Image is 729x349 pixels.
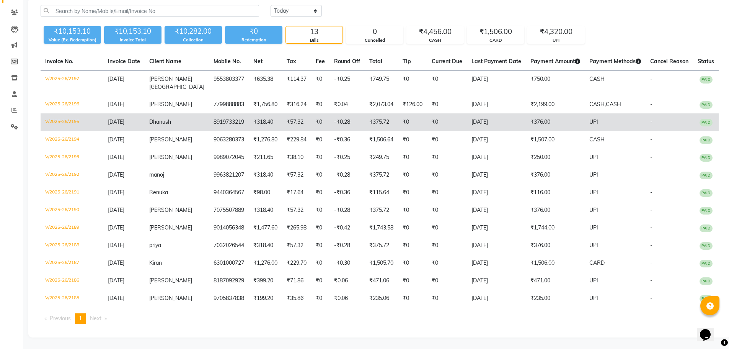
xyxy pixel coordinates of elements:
[329,202,365,219] td: -₹0.28
[149,206,192,213] span: [PERSON_NAME]
[41,166,103,184] td: V/2025-26/2192
[282,290,311,307] td: ₹35.86
[209,149,249,166] td: 9989072045
[346,26,403,37] div: 0
[467,237,526,254] td: [DATE]
[209,184,249,202] td: 9440364567
[311,96,329,113] td: ₹0
[365,184,398,202] td: ₹115.64
[149,259,162,266] span: Kiran
[700,136,713,144] span: PAID
[365,149,398,166] td: ₹249.75
[249,131,282,149] td: ₹1,276.80
[41,131,103,149] td: V/2025-26/2194
[311,272,329,290] td: ₹0
[311,149,329,166] td: ₹0
[149,118,171,125] span: Dhanush
[44,37,101,43] div: Value (Ex. Redemption)
[282,202,311,219] td: ₹57.32
[249,113,282,131] td: ₹318.40
[427,113,467,131] td: ₹0
[398,219,427,237] td: ₹0
[209,70,249,96] td: 9553803377
[108,295,124,301] span: [DATE]
[108,58,140,65] span: Invoice Date
[249,202,282,219] td: ₹318.40
[365,131,398,149] td: ₹1,506.64
[282,254,311,272] td: ₹229.70
[41,5,259,17] input: Search by Name/Mobile/Email/Invoice No
[589,224,598,231] span: UPI
[311,70,329,96] td: ₹0
[329,272,365,290] td: ₹0.06
[249,96,282,113] td: ₹1,756.80
[589,259,605,266] span: CARD
[209,131,249,149] td: 9063280373
[398,70,427,96] td: ₹0
[209,219,249,237] td: 9014056348
[398,131,427,149] td: ₹0
[249,149,282,166] td: ₹211.65
[467,219,526,237] td: [DATE]
[589,58,641,65] span: Payment Methods
[249,166,282,184] td: ₹318.40
[108,206,124,213] span: [DATE]
[398,237,427,254] td: ₹0
[398,166,427,184] td: ₹0
[41,254,103,272] td: V/2025-26/2187
[526,254,585,272] td: ₹1,506.00
[526,272,585,290] td: ₹471.00
[225,26,282,37] div: ₹0
[589,189,598,196] span: UPI
[253,58,263,65] span: Net
[700,119,713,126] span: PAID
[365,290,398,307] td: ₹235.06
[650,75,652,82] span: -
[650,101,652,108] span: -
[149,58,181,65] span: Client Name
[108,136,124,143] span: [DATE]
[369,58,382,65] span: Total
[329,237,365,254] td: -₹0.28
[427,254,467,272] td: ₹0
[108,154,124,161] span: [DATE]
[467,70,526,96] td: [DATE]
[467,202,526,219] td: [DATE]
[282,272,311,290] td: ₹71.86
[282,113,311,131] td: ₹57.32
[650,206,652,213] span: -
[41,313,719,324] nav: Pagination
[589,206,598,213] span: UPI
[329,219,365,237] td: -₹0.42
[316,58,325,65] span: Fee
[79,315,82,322] span: 1
[650,171,652,178] span: -
[311,202,329,219] td: ₹0
[329,113,365,131] td: -₹0.28
[467,272,526,290] td: [DATE]
[108,118,124,125] span: [DATE]
[365,254,398,272] td: ₹1,505.70
[526,149,585,166] td: ₹250.00
[650,118,652,125] span: -
[700,260,713,267] span: PAID
[467,96,526,113] td: [DATE]
[149,277,192,284] span: [PERSON_NAME]
[108,242,124,249] span: [DATE]
[149,224,192,231] span: [PERSON_NAME]
[311,184,329,202] td: ₹0
[311,237,329,254] td: ₹0
[311,290,329,307] td: ₹0
[41,70,103,96] td: V/2025-26/2197
[467,184,526,202] td: [DATE]
[526,219,585,237] td: ₹1,744.00
[365,202,398,219] td: ₹375.72
[589,277,598,284] span: UPI
[526,113,585,131] td: ₹376.00
[282,184,311,202] td: ₹17.64
[650,295,652,301] span: -
[398,254,427,272] td: ₹0
[149,242,161,249] span: priya
[526,70,585,96] td: ₹750.00
[589,118,598,125] span: UPI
